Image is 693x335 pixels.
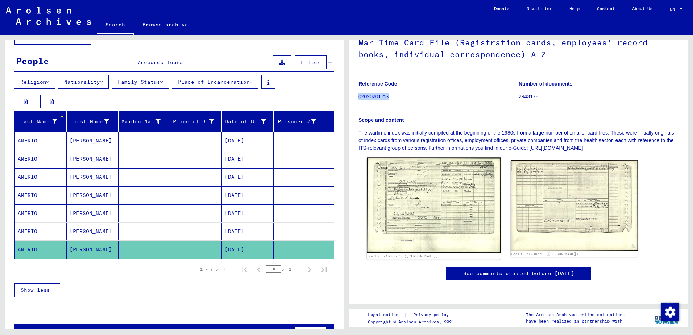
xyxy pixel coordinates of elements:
p: have been realized in partnership with [526,318,625,324]
div: First Name [70,118,109,125]
div: Maiden Name [121,118,161,125]
b: Number of documents [519,81,573,87]
mat-header-cell: Place of Birth [170,111,222,132]
div: Last Name [18,116,66,127]
mat-header-cell: Date of Birth [222,111,274,132]
mat-header-cell: First Name [67,111,119,132]
mat-cell: [PERSON_NAME] [67,168,119,186]
a: Legal notice [368,311,404,319]
mat-cell: [PERSON_NAME] [67,204,119,222]
span: Filter [301,59,320,66]
b: Reference Code [358,81,397,87]
div: Place of Birth [173,118,214,125]
span: EN [670,7,678,12]
a: Privacy policy [407,311,457,319]
div: Maiden Name [121,116,170,127]
button: Filter [295,55,327,69]
img: Arolsen_neg.svg [6,7,91,25]
p: 2943178 [519,93,679,100]
a: See comments created before [DATE] [463,270,574,277]
button: Nationality [58,75,109,89]
div: Date of Birth [225,118,266,125]
div: Prisoner # [277,116,325,127]
mat-cell: [DATE] [222,168,274,186]
a: Search [97,16,134,35]
mat-cell: [DATE] [222,186,274,204]
mat-cell: [PERSON_NAME] [67,241,119,259]
mat-cell: AMERIO [15,168,67,186]
mat-cell: [PERSON_NAME] [67,186,119,204]
button: Previous page [252,262,266,277]
mat-cell: [DATE] [222,223,274,240]
div: Place of Birth [173,116,223,127]
b: Scope and content [358,117,404,123]
div: Prisoner # [277,118,316,125]
mat-cell: [DATE] [222,241,274,259]
button: Place of Incarceration [172,75,258,89]
mat-cell: AMERIO [15,223,67,240]
img: yv_logo.png [653,309,680,327]
span: 7 [137,59,141,66]
span: records found [141,59,183,66]
button: Next page [302,262,317,277]
button: Show less [14,283,60,297]
mat-cell: AMERIO [15,186,67,204]
span: Show less [21,287,50,293]
mat-cell: AMERIO [15,132,67,150]
div: of 1 [266,266,302,273]
a: Browse archive [134,16,197,33]
mat-cell: [PERSON_NAME] [67,132,119,150]
button: Family Status [112,75,169,89]
div: First Name [70,116,118,127]
button: Last page [317,262,331,277]
div: 1 – 7 of 7 [200,266,225,273]
mat-header-cell: Maiden Name [119,111,170,132]
button: Religion [14,75,55,89]
p: The wartime index was initially compiled at the beginning of the 1980s from a large number of sma... [358,129,679,152]
div: | [368,311,457,319]
a: DocID: 71238559 ([PERSON_NAME]) [368,254,438,259]
button: First page [237,262,252,277]
mat-cell: [DATE] [222,150,274,168]
a: DocID: 71238559 ([PERSON_NAME]) [511,252,578,256]
p: The Arolsen Archives online collections [526,311,625,318]
img: 001.jpg [367,158,501,253]
mat-header-cell: Last Name [15,111,67,132]
img: Change consent [661,303,679,321]
mat-cell: AMERIO [15,241,67,259]
mat-header-cell: Prisoner # [274,111,334,132]
a: 02020201 oS [358,94,389,99]
p: Copyright © Arolsen Archives, 2021 [368,319,457,325]
mat-cell: [DATE] [222,204,274,222]
img: 002.jpg [511,160,638,251]
div: Date of Birth [225,116,275,127]
mat-cell: [PERSON_NAME] [67,150,119,168]
mat-cell: AMERIO [15,204,67,222]
div: Last Name [18,118,57,125]
mat-cell: AMERIO [15,150,67,168]
div: People [16,54,49,67]
mat-cell: [DATE] [222,132,274,150]
h1: War Time Card File (Registration cards, employees’ record books, individual correspondence) A-Z [358,26,679,70]
mat-cell: [PERSON_NAME] [67,223,119,240]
